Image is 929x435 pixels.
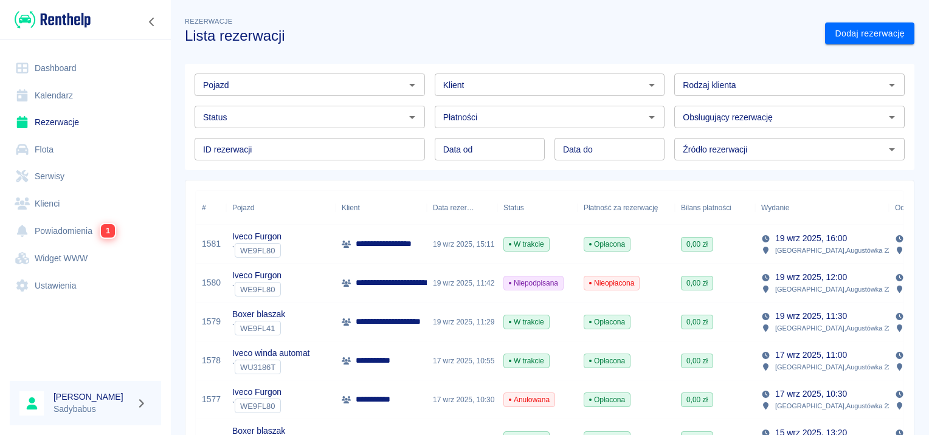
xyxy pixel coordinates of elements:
span: Niepodpisana [504,278,563,289]
div: Bilans płatności [681,191,731,225]
div: Płatność za rezerwację [578,191,675,225]
div: 19 wrz 2025, 11:42 [427,264,497,303]
p: [GEOGRAPHIC_DATA] , Augustówka 22A [775,361,896,372]
span: WU3186T [235,363,280,372]
span: 0,00 zł [682,278,713,289]
a: 1579 [202,315,221,328]
div: 17 wrz 2025, 10:55 [427,341,497,380]
p: Iveco Furgon [232,386,281,399]
div: Pojazd [232,191,254,225]
button: Zwiń nawigację [143,14,161,30]
a: Klienci [10,190,161,217]
a: Dodaj rezerwację [825,22,914,45]
span: 0,00 zł [682,239,713,250]
div: Bilans płatności [675,191,755,225]
span: Anulowana [504,394,554,405]
a: 1577 [202,393,221,406]
span: 0,00 zł [682,317,713,327]
a: Dashboard [10,55,161,82]
h3: Lista rezerwacji [185,27,815,44]
span: WE9FL80 [235,246,280,255]
span: W trakcie [504,355,549,366]
div: Klient [336,191,427,225]
span: Opłacona [584,355,630,366]
div: Wydanie [755,191,889,225]
span: 1 [101,224,115,238]
p: 19 wrz 2025, 16:00 [775,232,847,245]
span: W trakcie [504,239,549,250]
a: Powiadomienia1 [10,217,161,245]
p: Sadybabus [54,403,131,416]
div: ` [232,321,285,335]
p: [GEOGRAPHIC_DATA] , Augustówka 22A [775,400,896,411]
button: Otwórz [643,77,660,94]
div: ` [232,399,281,413]
button: Otwórz [643,109,660,126]
div: Data rezerwacji [427,191,497,225]
input: DD.MM.YYYY [435,138,545,160]
span: WE9FL41 [235,324,280,333]
span: Nieopłacona [584,278,639,289]
a: 1578 [202,354,221,367]
p: 17 wrz 2025, 11:00 [775,349,847,361]
a: Flota [10,136,161,163]
p: 19 wrz 2025, 11:30 [775,310,847,323]
p: 19 wrz 2025, 12:00 [775,271,847,284]
button: Otwórz [883,141,900,158]
div: # [196,191,226,225]
div: ` [232,360,309,374]
div: 17 wrz 2025, 10:30 [427,380,497,419]
button: Sort [789,199,806,216]
div: ` [232,282,281,296]
p: Iveco winda automat [232,347,309,360]
div: 19 wrz 2025, 15:11 [427,225,497,264]
span: 0,00 zł [682,394,713,405]
p: [GEOGRAPHIC_DATA] , Augustówka 22A [775,323,896,334]
span: WE9FL80 [235,285,280,294]
div: 19 wrz 2025, 11:29 [427,303,497,341]
a: Renthelp logo [10,10,91,30]
a: Serwisy [10,163,161,190]
div: Status [497,191,578,225]
div: Pojazd [226,191,336,225]
div: # [202,191,206,225]
button: Otwórz [883,77,900,94]
span: 0,00 zł [682,355,713,366]
button: Otwórz [404,109,421,126]
p: [GEOGRAPHIC_DATA] , Augustówka 22A [775,284,896,295]
span: Opłacona [584,239,630,250]
a: Widget WWW [10,245,161,272]
p: Iveco Furgon [232,269,281,282]
span: WE9FL80 [235,402,280,411]
button: Otwórz [404,77,421,94]
div: Wydanie [761,191,789,225]
a: 1580 [202,276,221,289]
a: Kalendarz [10,82,161,109]
span: Opłacona [584,394,630,405]
a: 1581 [202,238,221,250]
h6: [PERSON_NAME] [54,391,131,403]
p: Boxer blaszak [232,308,285,321]
span: Rezerwacje [185,18,232,25]
a: Ustawienia [10,272,161,300]
span: W trakcie [504,317,549,327]
div: Płatność za rezerwację [584,191,658,225]
p: 17 wrz 2025, 10:30 [775,388,847,400]
div: Klient [342,191,360,225]
img: Renthelp logo [15,10,91,30]
div: Data rezerwacji [433,191,474,225]
a: Rezerwacje [10,109,161,136]
span: Opłacona [584,317,630,327]
button: Otwórz [883,109,900,126]
p: Iveco Furgon [232,230,281,243]
div: ` [232,243,281,258]
div: Status [503,191,524,225]
p: [GEOGRAPHIC_DATA] , Augustówka 22A [775,245,896,256]
input: DD.MM.YYYY [554,138,665,160]
button: Sort [474,199,491,216]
